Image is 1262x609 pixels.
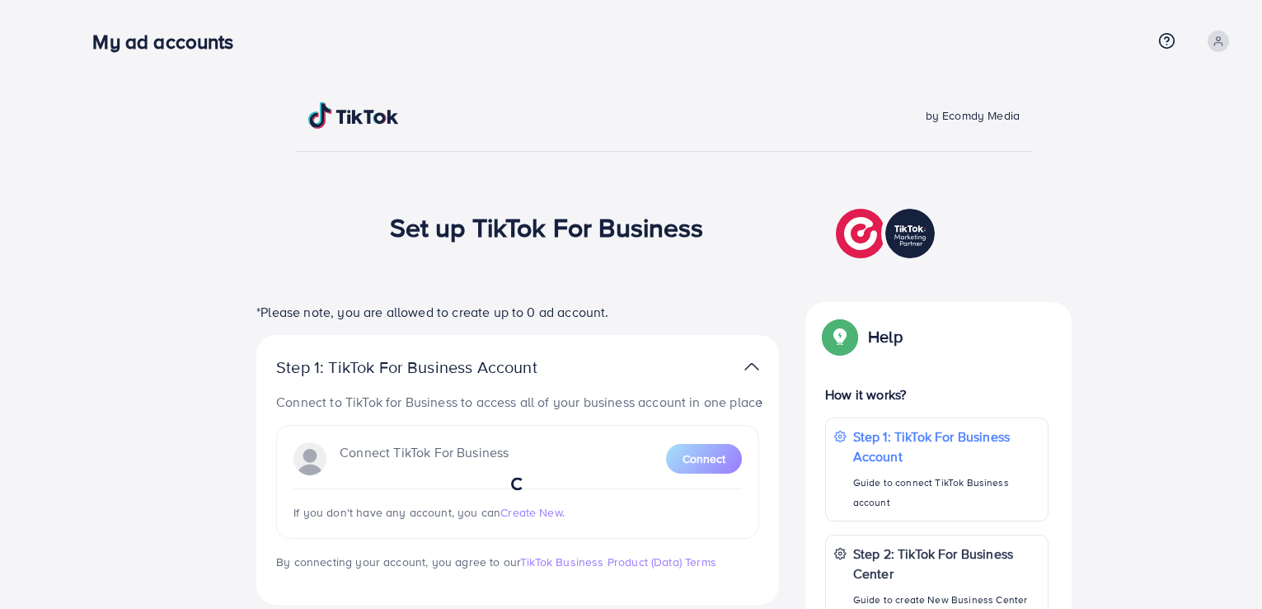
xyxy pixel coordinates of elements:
p: Step 1: TikTok For Business Account [276,357,589,377]
p: Help [868,327,903,347]
h3: My ad accounts [92,30,246,54]
img: TikTok partner [836,205,939,262]
img: Popup guide [825,322,855,352]
p: Step 1: TikTok For Business Account [853,427,1039,466]
img: TikTok partner [744,355,759,379]
img: TikTok [308,102,399,129]
p: How it works? [825,385,1049,404]
h1: Set up TikTok For Business [390,211,704,243]
p: Step 2: TikTok For Business Center [853,544,1039,583]
span: by Ecomdy Media [926,107,1020,124]
p: *Please note, you are allowed to create up to 0 ad account. [256,302,779,322]
p: Guide to connect TikTok Business account [853,473,1039,512]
